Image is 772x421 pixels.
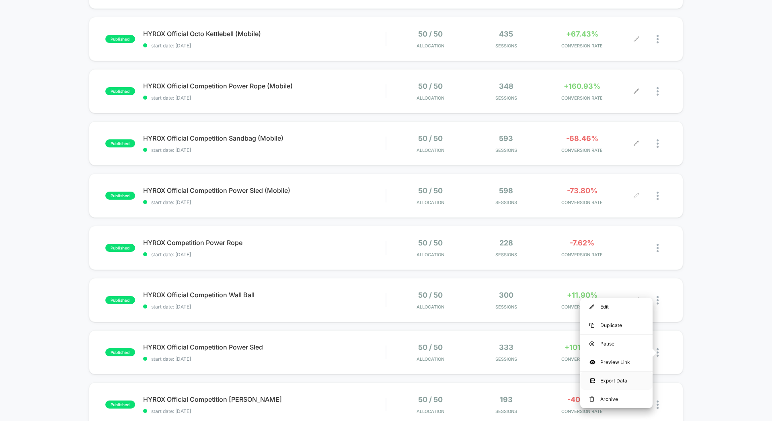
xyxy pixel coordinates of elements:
[143,239,386,247] span: HYROX Competition Power Rope
[143,356,386,362] span: start date: [DATE]
[657,35,659,43] img: close
[143,30,386,38] span: HYROX Official Octo Kettlebell (Mobile)
[566,30,598,38] span: +67.43%
[570,239,594,247] span: -7.62%
[105,35,135,43] span: published
[418,30,443,38] span: 50 / 50
[499,239,513,247] span: 228
[470,147,542,153] span: Sessions
[470,304,542,310] span: Sessions
[546,356,618,362] span: CONVERSION RATE
[580,353,653,371] div: Preview Link
[500,395,513,404] span: 193
[546,200,618,205] span: CONVERSION RATE
[589,341,594,346] img: menu
[470,252,542,258] span: Sessions
[143,343,386,351] span: HYROX Official Competition Power Sled
[567,395,597,404] span: -40.10%
[580,372,653,390] div: Export Data
[105,192,135,200] span: published
[105,87,135,95] span: published
[580,298,653,316] div: Edit
[564,82,600,90] span: +160.93%
[567,291,597,299] span: +11.90%
[657,192,659,200] img: close
[417,356,444,362] span: Allocation
[546,43,618,49] span: CONVERSION RATE
[417,95,444,101] span: Allocation
[105,244,135,252] span: published
[589,305,594,309] img: menu
[418,343,443,352] span: 50 / 50
[657,139,659,148] img: close
[546,147,618,153] span: CONVERSION RATE
[143,186,386,194] span: HYROX Official Competition Power Sled (Mobile)
[546,95,618,101] span: CONVERSION RATE
[143,395,386,403] span: HYROX Official Competition [PERSON_NAME]
[580,316,653,334] div: Duplicate
[580,335,653,353] div: Pause
[418,134,443,143] span: 50 / 50
[143,43,386,49] span: start date: [DATE]
[143,95,386,101] span: start date: [DATE]
[418,395,443,404] span: 50 / 50
[499,30,513,38] span: 435
[417,43,444,49] span: Allocation
[657,87,659,96] img: close
[546,304,618,310] span: CONVERSION RATE
[105,139,135,147] span: published
[589,323,594,328] img: menu
[143,291,386,299] span: HYROX Official Competition Wall Ball
[143,82,386,90] span: HYROX Official Competition Power Rope (Mobile)
[499,186,513,195] span: 598
[417,200,444,205] span: Allocation
[657,244,659,252] img: close
[470,409,542,414] span: Sessions
[657,401,659,409] img: close
[565,343,600,352] span: +101.20%
[417,252,444,258] span: Allocation
[499,291,513,299] span: 300
[567,186,597,195] span: -73.80%
[470,95,542,101] span: Sessions
[143,408,386,414] span: start date: [DATE]
[418,291,443,299] span: 50 / 50
[143,134,386,142] span: HYROX Official Competition Sandbag (Mobile)
[499,82,513,90] span: 348
[143,304,386,310] span: start date: [DATE]
[418,82,443,90] span: 50 / 50
[657,296,659,305] img: close
[143,251,386,258] span: start date: [DATE]
[418,239,443,247] span: 50 / 50
[589,396,594,402] img: menu
[470,200,542,205] span: Sessions
[143,147,386,153] span: start date: [DATE]
[418,186,443,195] span: 50 / 50
[105,401,135,409] span: published
[105,348,135,356] span: published
[417,304,444,310] span: Allocation
[499,343,513,352] span: 333
[546,409,618,414] span: CONVERSION RATE
[105,296,135,304] span: published
[417,147,444,153] span: Allocation
[546,252,618,258] span: CONVERSION RATE
[566,134,598,143] span: -68.46%
[143,199,386,205] span: start date: [DATE]
[417,409,444,414] span: Allocation
[499,134,513,143] span: 593
[470,356,542,362] span: Sessions
[657,348,659,357] img: close
[470,43,542,49] span: Sessions
[580,390,653,408] div: Archive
